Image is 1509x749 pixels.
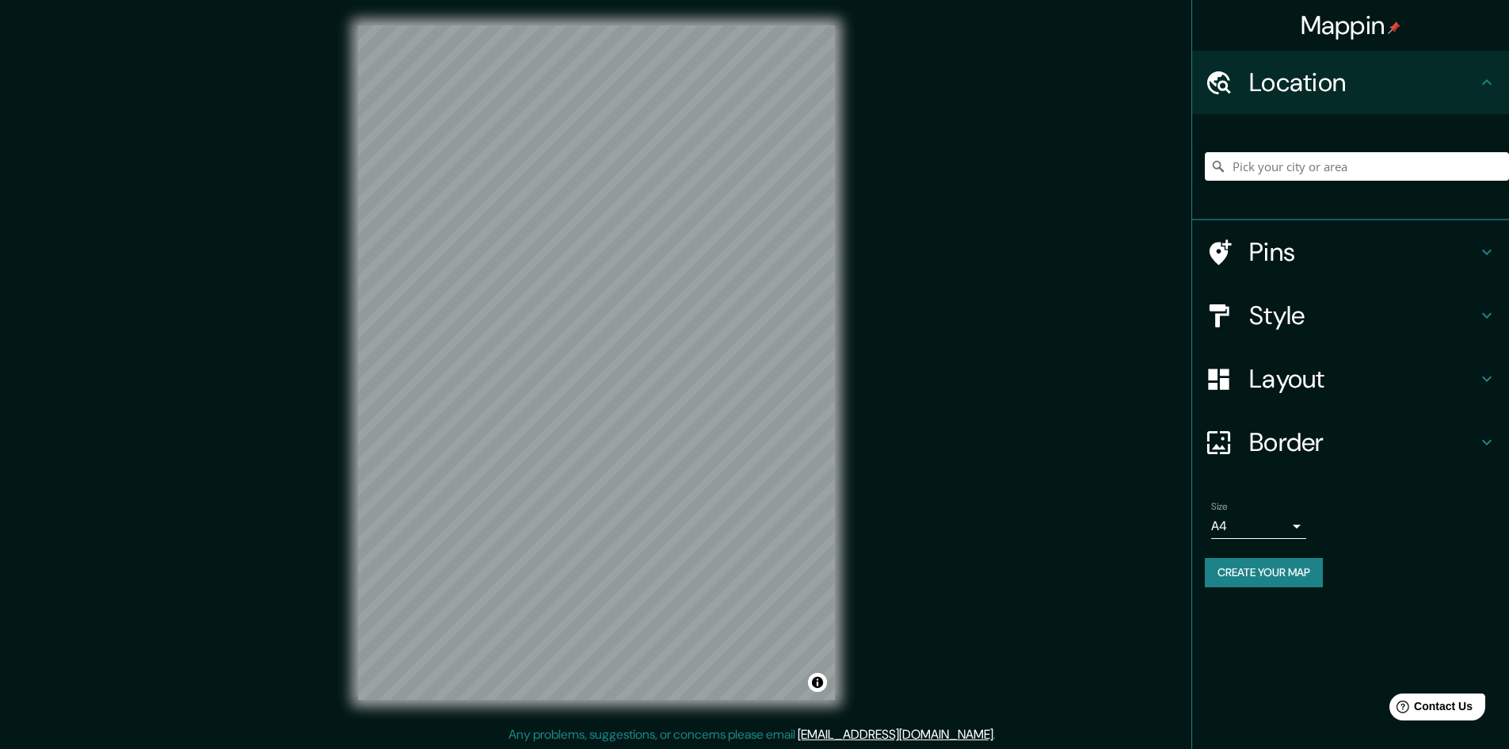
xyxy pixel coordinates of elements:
h4: Border [1249,426,1477,458]
div: Pins [1192,220,1509,284]
div: Location [1192,51,1509,114]
div: A4 [1211,514,1306,539]
button: Toggle attribution [808,673,827,692]
h4: Layout [1249,363,1477,395]
button: Create your map [1205,558,1323,587]
h4: Location [1249,67,1477,98]
h4: Pins [1249,236,1477,268]
div: . [998,725,1001,744]
iframe: Help widget launcher [1368,687,1492,732]
div: Layout [1192,347,1509,411]
a: [EMAIL_ADDRESS][DOMAIN_NAME] [798,726,993,743]
h4: Mappin [1301,10,1401,41]
canvas: Map [358,25,835,700]
div: Style [1192,284,1509,347]
div: Border [1192,411,1509,474]
p: Any problems, suggestions, or concerns please email . [509,725,996,744]
img: pin-icon.png [1388,21,1400,34]
input: Pick your city or area [1205,152,1509,181]
label: Size [1211,500,1228,514]
div: . [996,725,998,744]
h4: Style [1249,300,1477,331]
